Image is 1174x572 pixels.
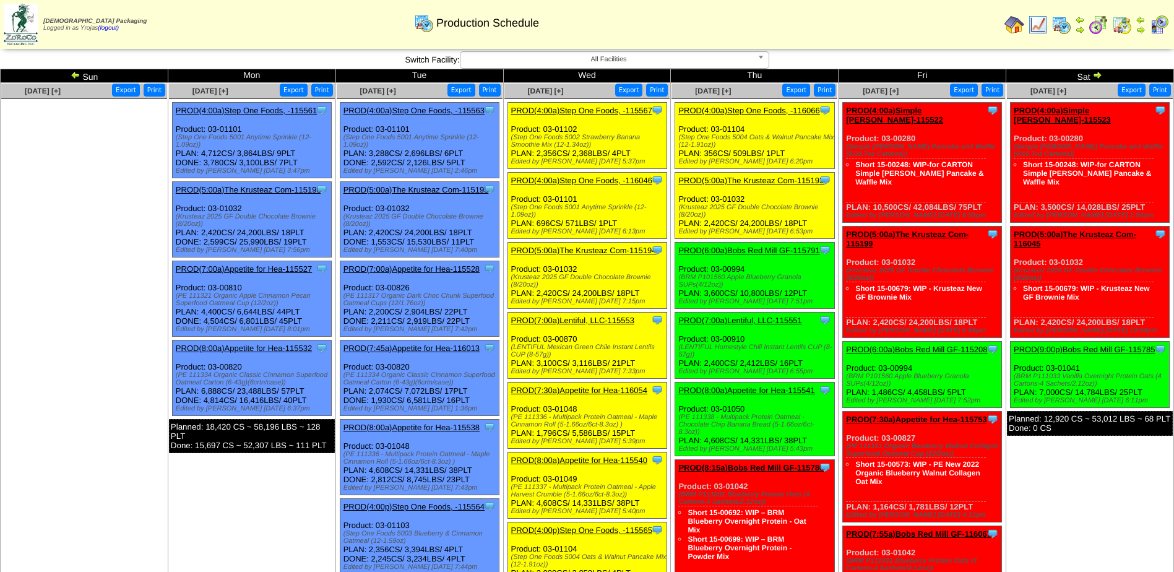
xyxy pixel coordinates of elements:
div: Edited by [PERSON_NAME] [DATE] 2:50pm [1014,212,1169,219]
img: Tooltip [1154,228,1167,240]
img: Tooltip [651,174,663,186]
div: Edited by [PERSON_NAME] [DATE] 4:13pm [846,511,1001,519]
div: (Krusteaz 2025 GF Double Chocolate Brownie (8/20oz)) [343,213,499,228]
td: Fri [839,69,1006,83]
td: Mon [168,69,335,83]
div: Edited by [PERSON_NAME] [DATE] 7:15pm [511,298,667,305]
div: (BRM P111031 Blueberry Protein Oats (4 Cartons-4 Sachets/2.12oz)) [846,557,1001,572]
img: arrowright.gif [1092,70,1102,80]
div: Product: 03-01032 PLAN: 2,420CS / 24,200LBS / 18PLT [843,227,1002,338]
a: PROD(9:00p)Bobs Red Mill GF-115785 [1014,345,1155,354]
img: arrowright.gif [1075,25,1085,35]
a: Short 15-00679: WIP - Krusteaz New GF Brownie Mix [1023,284,1150,301]
div: Edited by [PERSON_NAME] [DATE] 10:04pm [1014,327,1169,334]
a: PROD(4:00p)Step One Foods, -115565 [511,526,652,535]
div: (Step One Foods 5002 Strawberry Banana Smoothie Mix (12-1.34oz)) [511,134,667,149]
td: Sat [1006,69,1174,83]
a: PROD(4:00a)Step One Foods, -115561 [176,106,317,115]
td: Sun [1,69,168,83]
div: (PE 111336 - Multipack Protein Oatmeal - Maple Cinnamon Roll (5-1.66oz/6ct-8.3oz) ) [511,414,667,428]
img: Tooltip [1154,343,1167,355]
img: calendarprod.gif [1051,15,1071,35]
div: Edited by [PERSON_NAME] [DATE] 7:43pm [343,484,499,492]
div: Edited by [PERSON_NAME] [DATE] 3:47pm [176,167,331,175]
div: (Step One Foods 5001 Anytime Sprinkle (12-1.09oz)) [511,204,667,219]
div: Edited by [PERSON_NAME] [DATE] 7:44pm [343,563,499,571]
div: Edited by [PERSON_NAME] [DATE] 5:43pm [678,445,834,453]
a: PROD(5:00a)The Krusteaz Com-115196 [176,185,321,194]
img: Tooltip [483,500,496,513]
div: Edited by [PERSON_NAME] [DATE] 6:11pm [1014,397,1169,404]
img: Tooltip [316,262,328,275]
div: Edited by [PERSON_NAME] [DATE] 7:42pm [343,326,499,333]
div: (Step One Foods 5001 Anytime Sprinkle (12-1.09oz)) [176,134,331,149]
div: Edited by [PERSON_NAME] [DATE] 8:01pm [176,326,331,333]
a: PROD(4:00p)Step One Foods, -115564 [343,502,485,511]
img: Tooltip [483,104,496,116]
img: Tooltip [651,314,663,326]
img: arrowleft.gif [1136,15,1146,25]
img: Tooltip [986,104,999,116]
img: Tooltip [986,527,999,540]
div: Edited by [PERSON_NAME] [DATE] 6:20pm [678,158,834,165]
div: Edited by [PERSON_NAME] [DATE] 1:36pm [343,405,499,412]
div: Product: 03-01048 PLAN: 4,608CS / 14,331LBS / 38PLT DONE: 2,812CS / 8,745LBS / 23PLT [340,420,499,495]
span: [DATE] [+] [695,87,731,95]
div: (Step One Foods 5004 Oats & Walnut Pancake Mix (12-1.91oz)) [511,553,667,568]
div: Product: 03-01101 PLAN: 3,288CS / 2,696LBS / 6PLT DONE: 2,592CS / 2,126LBS / 5PLT [340,103,499,178]
img: Tooltip [316,104,328,116]
div: Edited by [PERSON_NAME] [DATE] 6:53pm [678,228,834,235]
div: Edited by [PERSON_NAME] [DATE] 6:13pm [511,228,667,235]
a: [DATE] [+] [360,87,396,95]
a: PROD(7:00a)Appetite for Hea-115528 [343,264,480,274]
div: (PE 111334 Organic Classic Cinnamon Superfood Oatmeal Carton (6-43g)(6crtn/case)) [176,371,331,386]
div: Product: 03-01101 PLAN: 4,712CS / 3,864LBS / 9PLT DONE: 3,780CS / 3,100LBS / 7PLT [172,103,331,178]
div: (Krusteaz 2025 GF Double Chocolate Brownie (8/20oz)) [846,267,1001,282]
a: PROD(4:00a)Simple [PERSON_NAME]-115522 [846,106,943,124]
button: Print [814,84,835,97]
td: Wed [503,69,671,83]
img: calendarcustomer.gif [1149,15,1169,35]
button: Print [1149,84,1171,97]
img: Tooltip [483,183,496,196]
span: Production Schedule [436,17,539,30]
span: [DATE] [+] [1030,87,1066,95]
a: PROD(8:00a)Appetite for Hea-115540 [511,456,647,465]
div: (BRM P111031 Blueberry Protein Oats (4 Cartons-4 Sachets/2.12oz)) [678,491,834,506]
img: zoroco-logo-small.webp [4,4,38,45]
a: PROD(6:00a)Bobs Red Mill GF-115791 [678,246,819,255]
button: Print [646,84,668,97]
div: (Step One Foods 5001 Anytime Sprinkle (12-1.09oz)) [343,134,499,149]
button: Print [311,84,333,97]
a: PROD(8:00a)Appetite for Hea-115532 [176,344,312,353]
span: All Facilities [465,52,753,67]
a: PROD(5:00a)The Krusteaz Com-115194 [511,246,657,255]
a: PROD(4:00a)Simple [PERSON_NAME]-115523 [1014,106,1111,124]
a: Short 15-00692: WIP – BRM Blueberry Overnight Protein - Oat Mix [688,508,806,534]
span: [DATE] [+] [527,87,563,95]
div: Edited by [PERSON_NAME] [DATE] 7:52pm [846,397,1001,404]
button: Export [1118,84,1146,97]
a: Short 15-00699: WIP – BRM Blueberry Overnight Protein - Powder Mix [688,535,792,561]
div: Edited by [PERSON_NAME] [DATE] 5:37pm [511,158,667,165]
span: [DEMOGRAPHIC_DATA] Packaging [43,18,147,25]
div: Edited by [PERSON_NAME] [DATE] 6:37pm [176,405,331,412]
td: Thu [671,69,839,83]
a: PROD(7:55a)Bobs Red Mill GF-116067 [846,529,991,539]
img: Tooltip [483,262,496,275]
button: Export [112,84,140,97]
a: PROD(5:00a)The Krusteaz Com-115193 [678,176,824,185]
img: calendarblend.gif [1089,15,1108,35]
img: line_graph.gif [1028,15,1048,35]
div: (Step One Foods 5004 Oats & Walnut Pancake Mix (12-1.91oz)) [678,134,834,149]
div: Product: 03-01032 PLAN: 2,420CS / 24,200LBS / 18PLT [1011,227,1170,338]
div: Edited by [PERSON_NAME] [DATE] 5:40pm [511,508,667,515]
div: Edited by [PERSON_NAME] [DATE] 5:39pm [511,438,667,445]
div: Product: 03-01032 PLAN: 2,420CS / 24,200LBS / 18PLT [507,243,667,309]
img: Tooltip [651,244,663,256]
div: Product: 03-00280 PLAN: 3,500CS / 14,028LBS / 25PLT [1011,103,1170,223]
img: calendarprod.gif [414,13,434,33]
div: (PE 111338 - Multipack Protein Oatmeal - Chocolate Chip Banana Bread (5-1.66oz/6ct-8.3oz)) [678,414,834,436]
div: Edited by [PERSON_NAME] [DATE] 7:51pm [678,298,834,305]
